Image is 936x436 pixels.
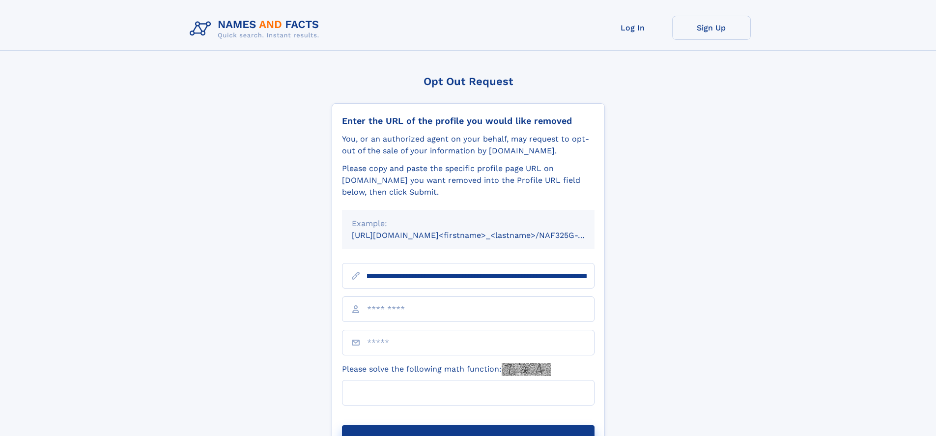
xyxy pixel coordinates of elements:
[342,116,595,126] div: Enter the URL of the profile you would like removed
[352,218,585,230] div: Example:
[332,75,605,87] div: Opt Out Request
[672,16,751,40] a: Sign Up
[594,16,672,40] a: Log In
[342,363,551,376] label: Please solve the following math function:
[186,16,327,42] img: Logo Names and Facts
[342,163,595,198] div: Please copy and paste the specific profile page URL on [DOMAIN_NAME] you want removed into the Pr...
[342,133,595,157] div: You, or an authorized agent on your behalf, may request to opt-out of the sale of your informatio...
[352,231,613,240] small: [URL][DOMAIN_NAME]<firstname>_<lastname>/NAF325G-xxxxxxxx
